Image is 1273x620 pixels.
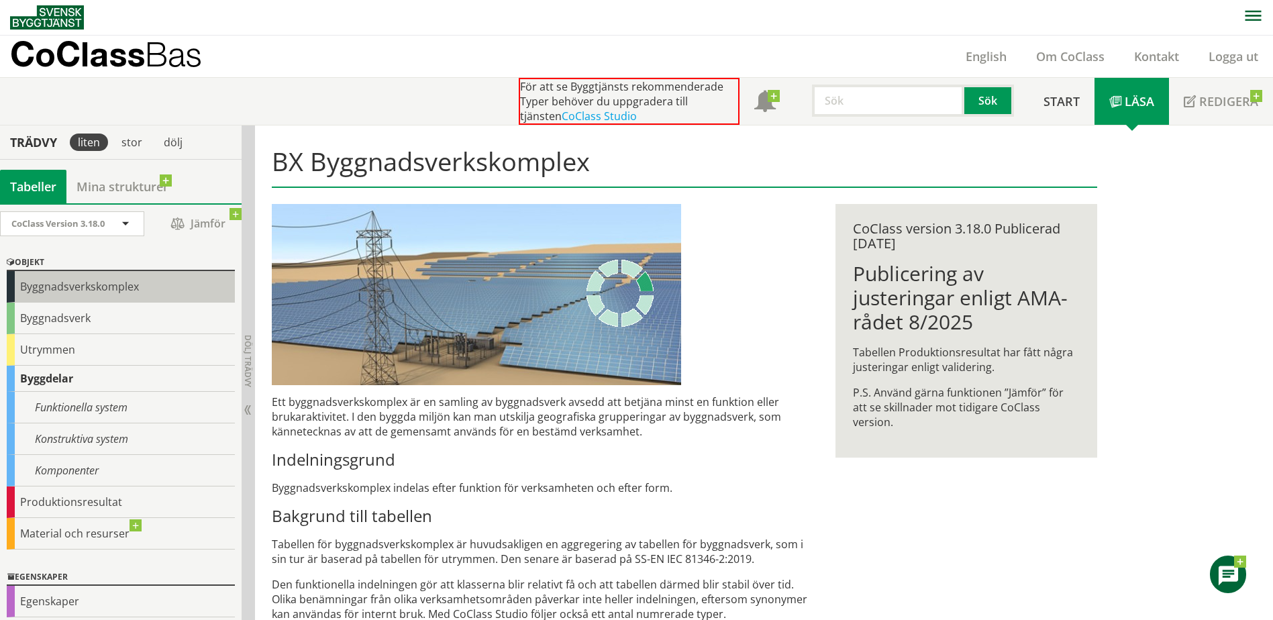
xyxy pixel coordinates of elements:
[10,46,202,62] p: CoClass
[156,134,191,151] div: dölj
[7,271,235,303] div: Byggnadsverkskomplex
[272,204,681,385] img: 37641-solenergisiemensstor.jpg
[1169,78,1273,125] a: Redigera
[1194,48,1273,64] a: Logga ut
[1043,93,1080,109] span: Start
[964,85,1014,117] button: Sök
[145,34,202,74] span: Bas
[853,345,1079,374] p: Tabellen Produktionsresultat har fått några justeringar enligt validering.
[1119,48,1194,64] a: Kontakt
[951,48,1021,64] a: English
[1125,93,1154,109] span: Läsa
[158,212,238,236] span: Jämför
[242,335,254,387] span: Dölj trädvy
[7,570,235,586] div: Egenskaper
[1029,78,1094,125] a: Start
[272,450,815,470] h3: Indelningsgrund
[272,146,1097,188] h1: BX Byggnadsverkskomplex
[562,109,637,123] a: CoClass Studio
[1094,78,1169,125] a: Läsa
[1021,48,1119,64] a: Om CoClass
[519,78,740,125] div: För att se Byggtjänsts rekommenderade Typer behöver du uppgradera till tjänsten
[10,5,84,30] img: Svensk Byggtjänst
[7,366,235,392] div: Byggdelar
[7,423,235,455] div: Konstruktiva system
[812,85,964,117] input: Sök
[10,36,231,77] a: CoClassBas
[272,506,815,526] h3: Bakgrund till tabellen
[7,455,235,486] div: Komponenter
[7,303,235,334] div: Byggnadsverk
[7,334,235,366] div: Utrymmen
[70,134,108,151] div: liten
[754,92,776,113] span: Notifikationer
[7,255,235,271] div: Objekt
[853,385,1079,429] p: P.S. Använd gärna funktionen ”Jämför” för att se skillnader mot tidigare CoClass version.
[853,221,1079,251] div: CoClass version 3.18.0 Publicerad [DATE]
[66,170,179,203] a: Mina strukturer
[587,260,654,327] img: Laddar
[7,586,235,617] div: Egenskaper
[3,135,64,150] div: Trädvy
[272,537,815,566] p: Tabellen för byggnadsverkskomplex är huvudsakligen en aggregering av tabellen för byggnadsverk, s...
[113,134,150,151] div: stor
[853,262,1079,334] h1: Publicering av justeringar enligt AMA-rådet 8/2025
[1199,93,1258,109] span: Redigera
[11,217,105,229] span: CoClass Version 3.18.0
[7,392,235,423] div: Funktionella system
[7,518,235,550] div: Material och resurser
[7,486,235,518] div: Produktionsresultat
